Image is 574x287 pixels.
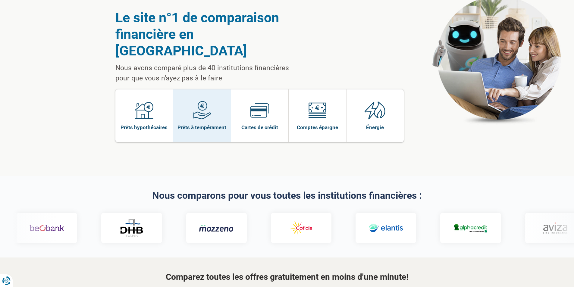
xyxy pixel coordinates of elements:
p: Nous avons comparé plus de 40 institutions financières pour que vous n'ayez pas à le faire [115,63,304,83]
h3: Comparez toutes les offres gratuitement en moins d'une minute! [115,273,459,282]
img: Prêts hypothécaires [135,101,153,120]
h1: Le site n°1 de comparaison financière en [GEOGRAPHIC_DATA] [115,9,304,59]
img: Mozzeno [194,224,229,232]
img: Comptes épargne [308,101,327,120]
img: DHB Bank [114,219,139,237]
a: Énergie Énergie [347,89,404,142]
h2: Nous comparons pour vous toutes les institutions financières : [115,190,459,201]
img: Cofidis [279,220,313,237]
img: Beobank [24,220,59,237]
img: Énergie [365,101,386,120]
span: Prêts hypothécaires [121,124,168,131]
a: Prêts hypothécaires Prêts hypothécaires [115,89,173,142]
a: Cartes de crédit Cartes de crédit [231,89,289,142]
span: Énergie [366,124,384,131]
a: Comptes épargne Comptes épargne [289,89,346,142]
img: Prêts à tempérament [193,101,211,120]
img: Cartes de crédit [250,101,269,120]
img: Alphacredit [448,223,483,233]
span: Prêts à tempérament [177,124,226,131]
a: Prêts à tempérament Prêts à tempérament [173,89,231,142]
img: Elantis [363,220,398,237]
span: Cartes de crédit [241,124,278,131]
span: Comptes épargne [297,124,338,131]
